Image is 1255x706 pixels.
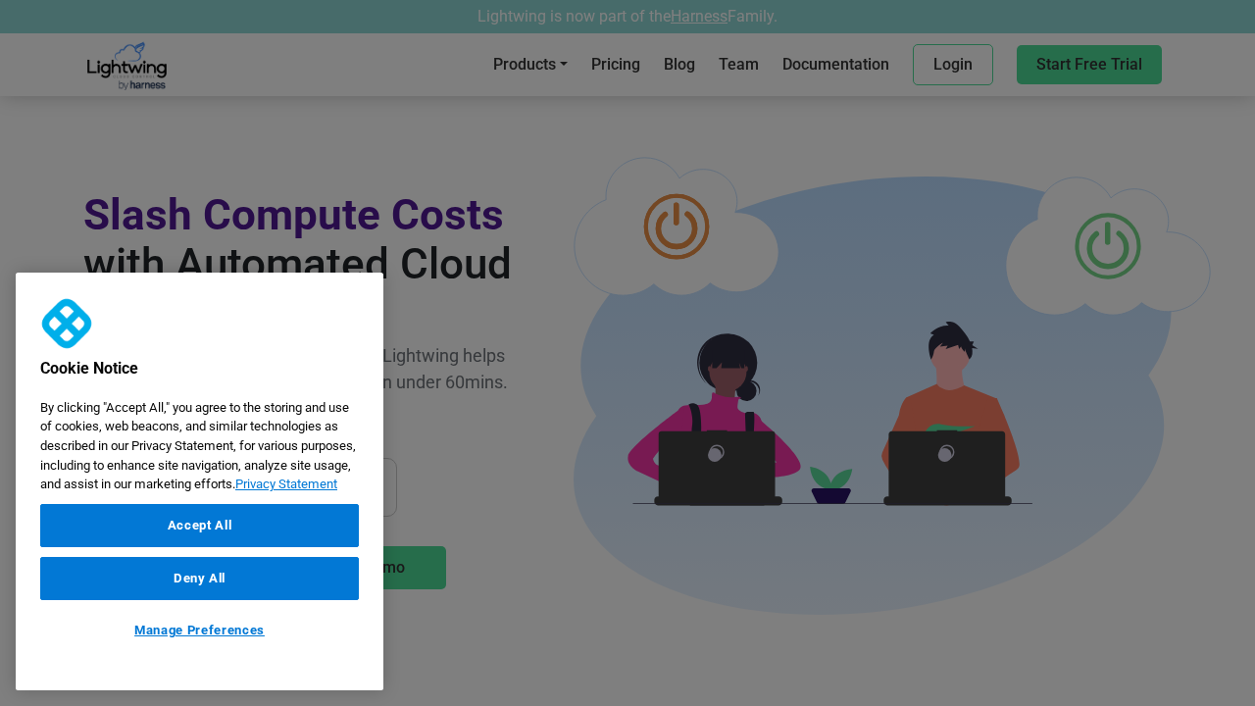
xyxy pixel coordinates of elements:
h2: Cookie Notice [16,359,334,388]
button: Deny All [40,557,359,600]
a: More information about your privacy, opens in a new tab [235,477,337,491]
div: Cookie banner [16,273,383,690]
div: Cookie Notice [16,273,383,690]
button: Manage Preferences [40,610,359,651]
button: Accept All [40,504,359,547]
img: Company Logo [35,292,98,355]
div: By clicking "Accept All," you agree to the storing and use of cookies, web beacons, and similar t... [16,388,383,504]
